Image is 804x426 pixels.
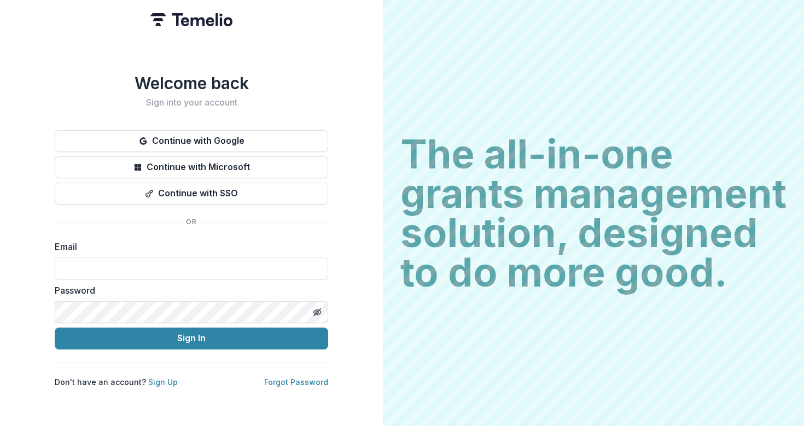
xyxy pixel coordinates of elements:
[148,377,178,387] a: Sign Up
[308,304,326,321] button: Toggle password visibility
[55,376,178,388] p: Don't have an account?
[55,130,328,152] button: Continue with Google
[55,73,328,93] h1: Welcome back
[150,13,232,26] img: Temelio
[264,377,328,387] a: Forgot Password
[55,156,328,178] button: Continue with Microsoft
[55,97,328,108] h2: Sign into your account
[55,284,322,297] label: Password
[55,183,328,205] button: Continue with SSO
[55,328,328,349] button: Sign In
[55,240,322,253] label: Email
